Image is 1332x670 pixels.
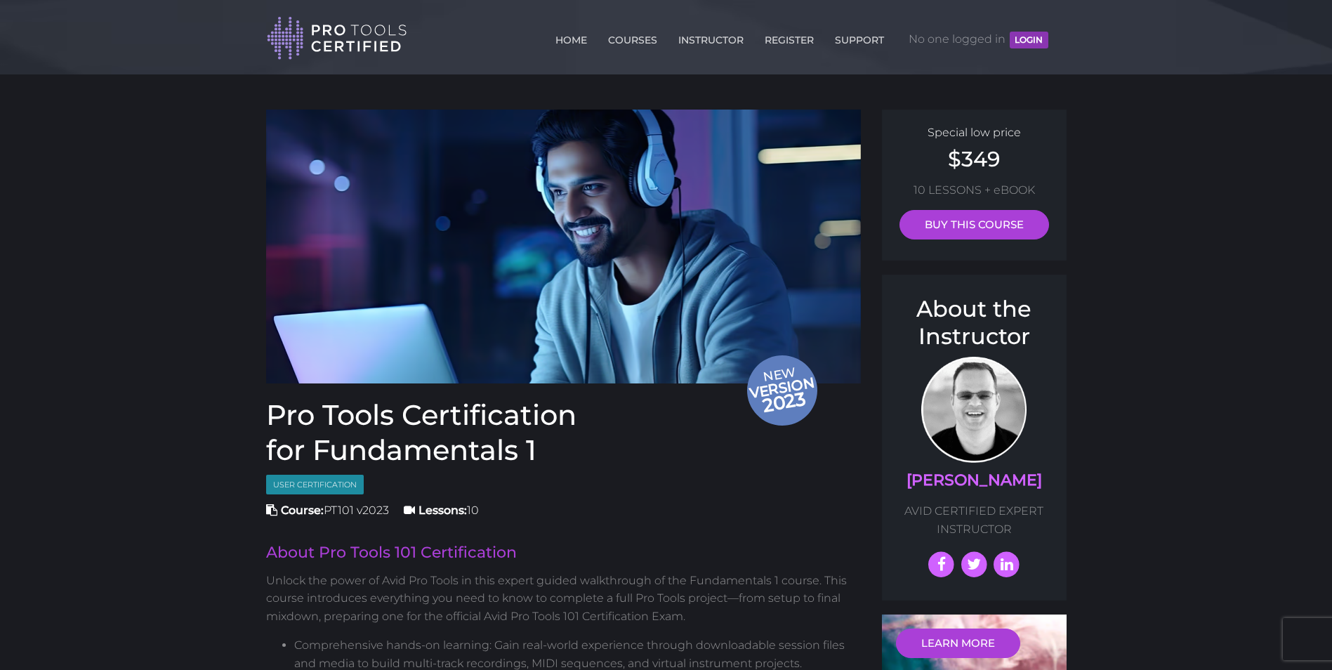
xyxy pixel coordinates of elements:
[896,149,1053,170] h2: $349
[909,18,1048,60] span: No one logged in
[746,364,821,419] span: New
[921,357,1027,463] img: AVID Expert Instructor, Professor Scott Beckett profile photo
[552,26,591,48] a: HOME
[266,572,862,626] p: Unlock the power of Avid Pro Tools in this expert guided walkthrough of the Fundamentals 1 course...
[266,504,389,517] span: PT101 v2023
[896,181,1053,199] p: 10 LESSONS + eBOOK
[747,385,820,419] span: 2023
[906,471,1042,490] a: [PERSON_NAME]
[266,545,862,560] h2: About Pro Tools 101 Certification
[928,126,1021,139] span: Special low price
[266,398,862,468] h1: Pro Tools Certification for Fundamentals 1
[1010,32,1048,48] button: LOGIN
[746,378,817,397] span: version
[896,629,1020,658] a: LEARN MORE
[831,26,888,48] a: SUPPORT
[404,504,479,517] span: 10
[899,210,1049,239] a: BUY THIS COURSE
[266,475,364,495] span: User Certification
[896,502,1053,538] p: AVID CERTIFIED EXPERT INSTRUCTOR
[761,26,817,48] a: REGISTER
[281,504,324,517] strong: Course:
[675,26,747,48] a: INSTRUCTOR
[605,26,661,48] a: COURSES
[418,504,467,517] strong: Lessons:
[896,296,1053,350] h3: About the Instructor
[266,110,862,383] a: Newversion 2023
[267,15,407,61] img: Pro Tools Certified Logo
[266,110,862,383] img: Pro tools certified Fundamentals 1 Course cover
